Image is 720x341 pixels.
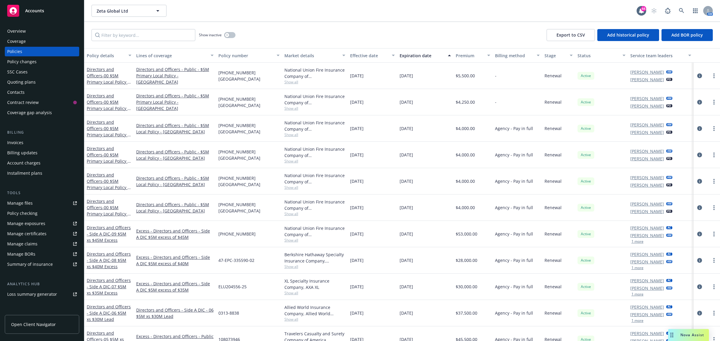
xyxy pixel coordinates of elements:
span: [DATE] [350,257,364,263]
span: Show all [284,185,346,190]
a: Directors and Officers - Public - $5M Local Policy - [GEOGRAPHIC_DATA] [136,122,214,135]
span: Renewal [544,231,562,237]
a: Policy changes [5,57,79,67]
a: [PERSON_NAME] [630,304,664,310]
span: [PHONE_NUMBER] [GEOGRAPHIC_DATA] [218,149,280,161]
div: Account charges [7,158,40,168]
div: Policy changes [7,57,37,67]
button: Lines of coverage [134,48,216,63]
a: circleInformation [696,283,703,290]
div: Billing updates [7,148,37,158]
div: Contacts [7,87,25,97]
a: Excess - Directors and Officers - Side A DIC $5M excess of $35M [136,280,214,293]
div: Policies [7,47,22,56]
a: Directors and Officers - Side A DIC [87,251,131,269]
div: Lines of coverage [136,52,207,59]
div: Summary of insurance [7,259,53,269]
span: [DATE] [350,231,364,237]
span: Add BOR policy [671,32,703,38]
span: [DATE] [400,257,413,263]
span: Show all [284,264,346,269]
span: Active [580,126,592,131]
a: [PERSON_NAME] [630,174,664,181]
span: [PHONE_NUMBER] [GEOGRAPHIC_DATA] [218,175,280,188]
span: $53,000.00 [456,231,477,237]
span: [DATE] [400,231,413,237]
a: Directors and Officers - Side A DIC [87,277,131,296]
span: Active [580,258,592,263]
span: Show all [284,132,346,137]
div: National Union Fire Insurance Company of [GEOGRAPHIC_DATA], [GEOGRAPHIC_DATA], AIG [284,225,346,238]
a: Billing updates [5,148,79,158]
a: Quoting plans [5,77,79,87]
div: Service team leaders [630,52,685,59]
div: Quoting plans [7,77,36,87]
a: Excess - Directors and Officers - Side A DIC $5M excess of $45M [136,228,214,240]
span: [PHONE_NUMBER] [GEOGRAPHIC_DATA] [218,70,280,82]
a: Start snowing [648,5,660,17]
span: Renewal [544,99,562,105]
div: 44 [641,6,646,11]
span: 47-EPC-335590-02 [218,257,254,263]
a: Overview [5,26,79,36]
a: Directors and Officers - Side A DIC [87,304,131,322]
button: Add BOR policy [661,29,713,41]
div: National Union Fire Insurance Company of [GEOGRAPHIC_DATA], [GEOGRAPHIC_DATA], AIG [284,67,346,79]
span: [DATE] [400,283,413,290]
span: Agency - Pay in full [495,310,533,316]
button: 1 more [631,292,643,296]
span: - 00 $5M Primary Local Policy - [GEOGRAPHIC_DATA] [87,205,131,223]
span: Agency - Pay in full [495,257,533,263]
span: [DATE] [400,178,413,184]
span: [DATE] [350,178,364,184]
div: Installment plans [7,168,42,178]
span: Renewal [544,257,562,263]
a: Policies [5,47,79,56]
button: Effective date [348,48,397,63]
a: more [710,125,718,132]
span: Show inactive [199,32,222,37]
a: Manage certificates [5,229,79,239]
a: Contract review [5,98,79,107]
a: Directors and Officers - Public - $5M Local Policy - [GEOGRAPHIC_DATA] [136,175,214,188]
span: - 00 $5M Primary Local Policy - [GEOGRAPHIC_DATA] [87,152,131,170]
span: $4,000.00 [456,204,475,211]
span: Renewal [544,178,562,184]
div: Policy details [87,52,125,59]
a: Directors and Officers - Public - $5M Primary Local Policy - [GEOGRAPHIC_DATA] [136,93,214,111]
a: [PERSON_NAME] [630,76,664,83]
a: more [710,72,718,79]
span: - [495,99,496,105]
a: [PERSON_NAME] [630,103,664,109]
a: Coverage [5,37,79,46]
div: National Union Fire Insurance Company of [GEOGRAPHIC_DATA], [GEOGRAPHIC_DATA], AIG [284,172,346,185]
a: [PERSON_NAME] [630,232,664,239]
a: [PERSON_NAME] [630,208,664,215]
a: Directors and Officers [87,172,129,197]
a: Account charges [5,158,79,168]
span: [DATE] [350,283,364,290]
span: [DATE] [350,152,364,158]
span: $4,000.00 [456,152,475,158]
a: Directors and Officers - Public - $5M Local Policy - [GEOGRAPHIC_DATA] [136,201,214,214]
a: more [710,99,718,106]
span: $4,000.00 [456,125,475,132]
div: National Union Fire Insurance Company of [GEOGRAPHIC_DATA], [GEOGRAPHIC_DATA], AIG [284,199,346,211]
a: Directors and Officers - Public - $5M Primary Local Policy - [GEOGRAPHIC_DATA] [136,66,214,85]
span: Active [580,152,592,158]
div: Tools [5,190,79,196]
button: Export to CSV [547,29,595,41]
span: [DATE] [400,125,413,132]
a: SSC Cases [5,67,79,77]
button: Billing method [493,48,542,63]
button: Premium [453,48,493,63]
a: [PERSON_NAME] [630,156,664,162]
a: [PERSON_NAME] [630,285,664,291]
a: Manage exposures [5,219,79,228]
span: Renewal [544,310,562,316]
div: Stage [544,52,566,59]
div: XL Specialty Insurance Company, AXA XL [284,278,346,290]
a: [PERSON_NAME] [630,259,664,265]
span: Open Client Navigator [11,321,56,328]
a: Directors and Officers [87,93,129,117]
